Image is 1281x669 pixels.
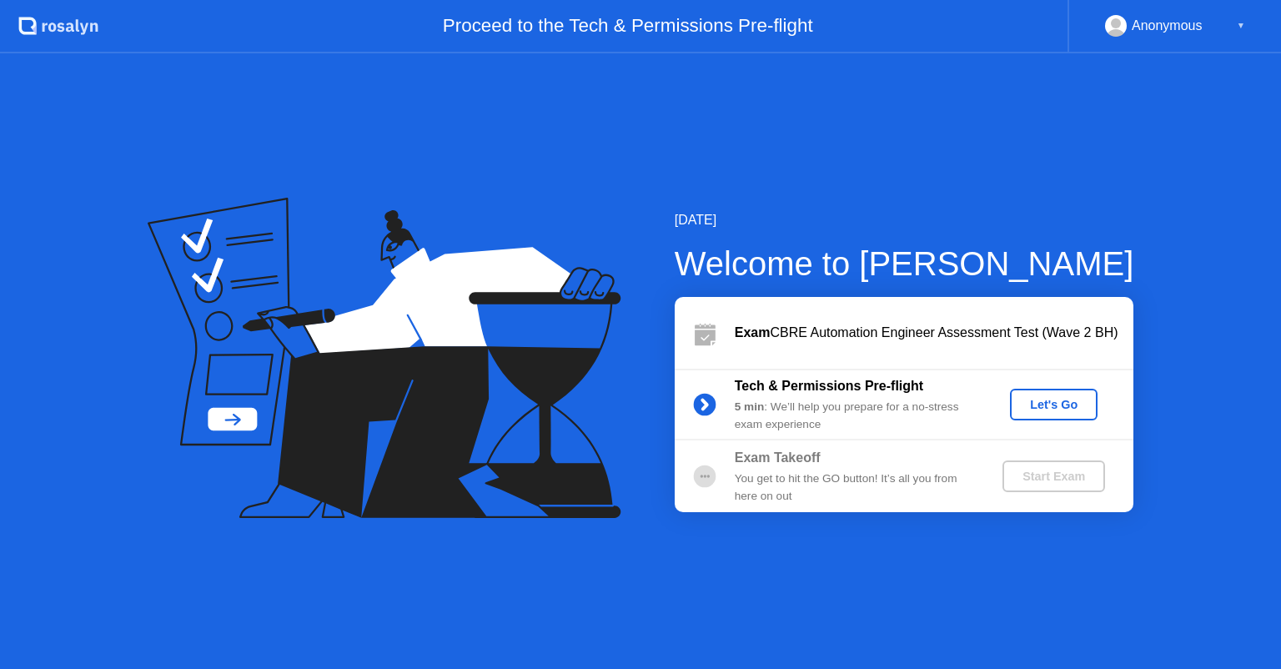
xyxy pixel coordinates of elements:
b: Tech & Permissions Pre-flight [735,379,923,393]
div: [DATE] [675,210,1134,230]
b: Exam [735,325,771,340]
div: : We’ll help you prepare for a no-stress exam experience [735,399,975,433]
div: Start Exam [1009,470,1098,483]
b: Exam Takeoff [735,450,821,465]
button: Start Exam [1002,460,1105,492]
div: ▼ [1237,15,1245,37]
button: Let's Go [1010,389,1098,420]
div: Welcome to [PERSON_NAME] [675,239,1134,289]
div: Let's Go [1017,398,1091,411]
div: You get to hit the GO button! It’s all you from here on out [735,470,975,505]
div: CBRE Automation Engineer Assessment Test (Wave 2 BH) [735,323,1133,343]
div: Anonymous [1132,15,1203,37]
b: 5 min [735,400,765,413]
